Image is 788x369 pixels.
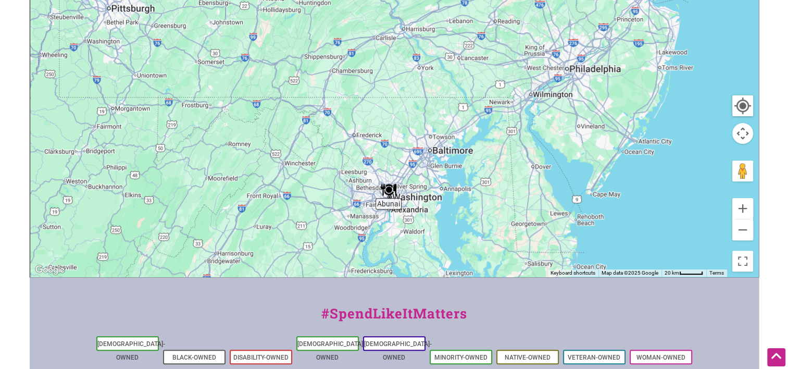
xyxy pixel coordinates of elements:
div: Scroll Back to Top [767,348,785,366]
button: Map Scale: 20 km per 42 pixels [661,269,706,277]
a: Woman-Owned [636,354,685,361]
a: [DEMOGRAPHIC_DATA]-Owned [97,340,165,361]
a: Open this area in Google Maps (opens a new window) [33,263,67,277]
button: Zoom in [732,198,753,219]
span: 20 km [665,270,679,276]
button: Map camera controls [732,123,753,144]
a: Veteran-Owned [568,354,620,361]
div: #SpendLikeItMatters [30,303,759,334]
a: Black-Owned [172,354,216,361]
a: Native-Owned [505,354,551,361]
img: Google [33,263,67,277]
span: Map data ©2025 Google [602,270,658,276]
a: [DEMOGRAPHIC_DATA]-Owned [297,340,365,361]
a: [DEMOGRAPHIC_DATA]-Owned [364,340,432,361]
a: Minority-Owned [434,354,487,361]
button: Drag Pegman onto the map to open Street View [732,161,753,181]
a: Terms (opens in new tab) [709,270,724,276]
button: Your Location [732,95,753,116]
a: Disability-Owned [233,354,289,361]
button: Toggle fullscreen view [732,251,753,272]
button: Zoom out [732,219,753,240]
div: Abunai [381,182,396,198]
button: Keyboard shortcuts [551,269,595,277]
